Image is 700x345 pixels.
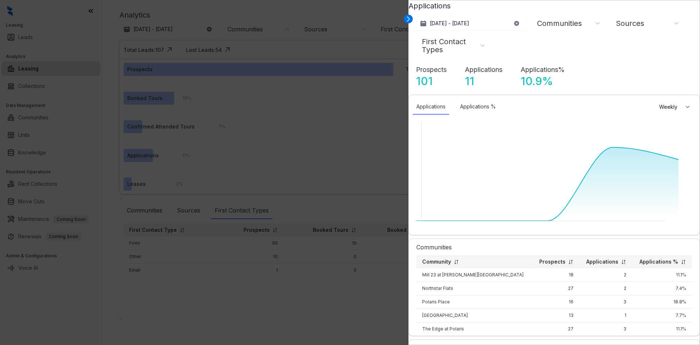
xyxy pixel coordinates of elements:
td: 27 [532,282,579,295]
td: 18 [532,268,579,282]
td: Mill 23 at [PERSON_NAME][GEOGRAPHIC_DATA] [416,268,532,282]
img: sorting [621,259,626,265]
p: 11 [465,74,474,88]
img: sorting [454,259,459,265]
p: Applications % [639,258,678,265]
div: First Contact Types [422,38,481,54]
p: Applications [465,65,502,74]
div: Dates [413,225,696,231]
p: 101 [416,74,433,88]
td: Polaris Place [416,295,532,309]
div: Communities [537,19,582,27]
td: 18.8% [632,295,692,309]
td: [GEOGRAPHIC_DATA] [416,309,532,322]
p: Applications% [521,65,565,74]
div: Communities [416,239,692,255]
img: sorting [568,259,573,265]
td: 3 [579,322,632,336]
button: Weekly [655,100,696,114]
td: 27 [532,322,579,336]
td: 1 [579,309,632,322]
p: Prospects [416,65,447,74]
img: sorting [681,259,686,265]
td: 3 [579,295,632,309]
div: Sources [616,19,644,27]
td: 7.7% [632,309,692,322]
p: [DATE] - [DATE] [430,20,469,27]
p: Applications [586,258,618,265]
td: 16 [532,295,579,309]
td: 2 [579,282,632,295]
div: Applications % [456,99,499,115]
div: Applications [413,99,449,115]
p: Prospects [539,258,565,265]
td: 7.4% [632,282,692,295]
p: Community [422,258,451,265]
button: [DATE] - [DATE] [416,17,525,30]
td: The Edge at Polaris [416,322,532,336]
div: Range [413,158,419,172]
p: Applications [409,0,700,17]
td: 2 [579,268,632,282]
p: 10.9 % [521,74,553,88]
span: Weekly [659,103,681,111]
td: 13 [532,309,579,322]
td: 11.1% [632,322,692,336]
td: Northstar Flats [416,282,532,295]
td: 11.1% [632,268,692,282]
